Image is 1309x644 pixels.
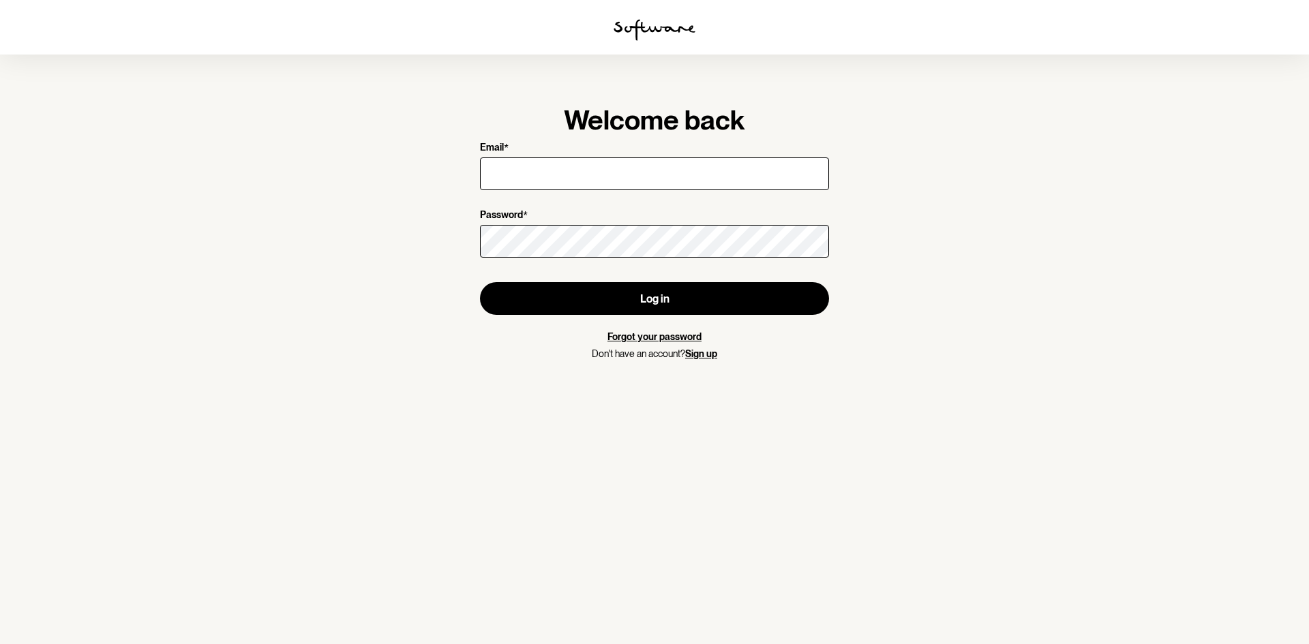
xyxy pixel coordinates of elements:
[685,348,717,359] a: Sign up
[480,282,829,315] button: Log in
[480,348,829,360] p: Don't have an account?
[607,331,702,342] a: Forgot your password
[480,104,829,136] h1: Welcome back
[614,19,695,41] img: software logo
[480,209,523,222] p: Password
[480,142,504,155] p: Email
